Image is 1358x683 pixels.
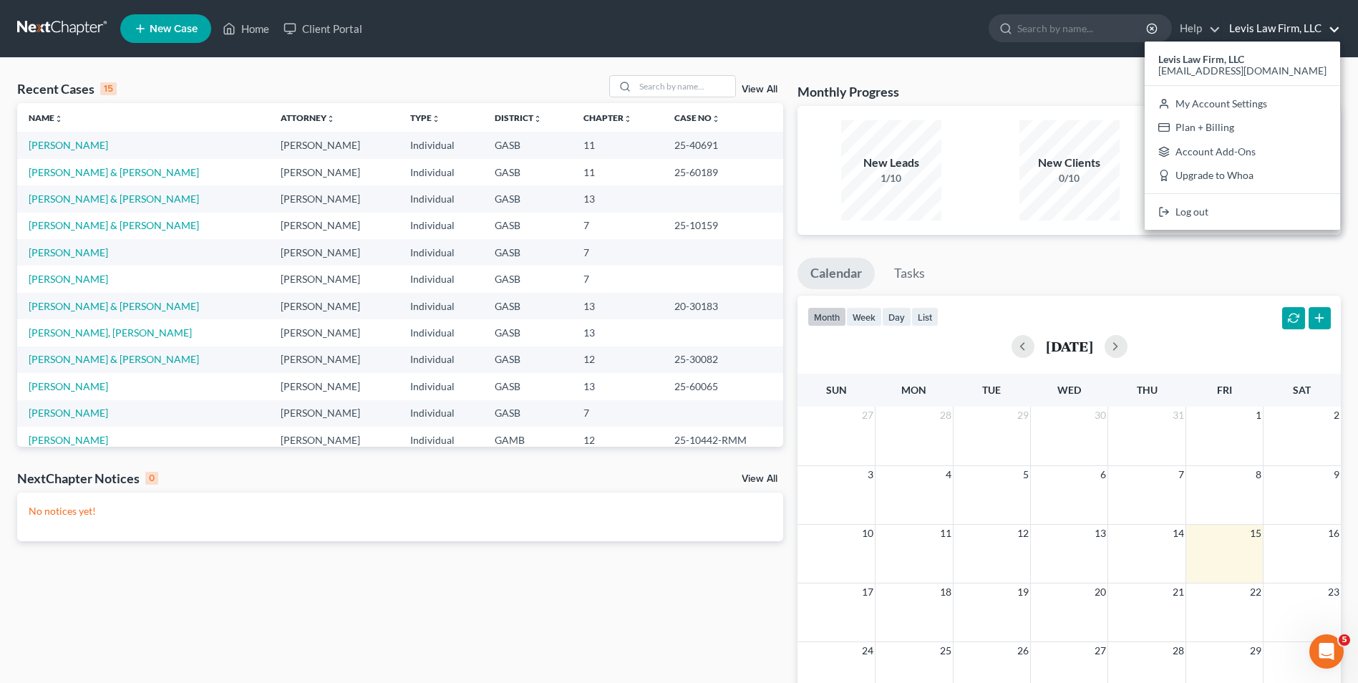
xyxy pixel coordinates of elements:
span: 13 [1093,525,1107,542]
a: [PERSON_NAME] & [PERSON_NAME] [29,166,199,178]
i: unfold_more [624,115,632,123]
a: Account Add-Ons [1145,140,1340,164]
td: [PERSON_NAME] [269,213,399,239]
h2: [DATE] [1046,339,1093,354]
td: 11 [572,159,663,185]
a: [PERSON_NAME] & [PERSON_NAME] [29,193,199,205]
i: unfold_more [54,115,63,123]
td: 7 [572,266,663,292]
span: Mon [901,384,926,396]
td: GASB [483,373,572,399]
span: New Case [150,24,198,34]
a: Nameunfold_more [29,112,63,123]
td: 13 [572,373,663,399]
td: GASB [483,159,572,185]
span: 29 [1248,642,1263,659]
td: 25-60189 [663,159,783,185]
span: 10 [860,525,875,542]
div: 1/10 [841,171,941,185]
a: Upgrade to Whoa [1145,164,1340,188]
td: 25-40691 [663,132,783,158]
div: NextChapter Notices [17,470,158,487]
td: [PERSON_NAME] [269,293,399,319]
td: [PERSON_NAME] [269,319,399,346]
a: [PERSON_NAME] [29,434,108,446]
span: 15 [1248,525,1263,542]
td: [PERSON_NAME] [269,239,399,266]
td: [PERSON_NAME] [269,347,399,373]
td: GASB [483,239,572,266]
a: [PERSON_NAME] [29,273,108,285]
span: 21 [1171,583,1185,601]
td: Individual [399,427,484,453]
a: [PERSON_NAME] [29,139,108,151]
td: GAMB [483,427,572,453]
a: Tasks [881,258,938,289]
a: Calendar [797,258,875,289]
span: 30 [1093,407,1107,424]
iframe: Intercom live chat [1309,634,1344,669]
span: 22 [1248,583,1263,601]
td: GASB [483,266,572,292]
td: Individual [399,213,484,239]
input: Search by name... [635,76,735,97]
a: [PERSON_NAME] & [PERSON_NAME] [29,219,199,231]
td: Individual [399,185,484,212]
td: [PERSON_NAME] [269,159,399,185]
td: [PERSON_NAME] [269,266,399,292]
span: 11 [939,525,953,542]
div: 0/10 [1019,171,1120,185]
a: Home [215,16,276,42]
td: 13 [572,185,663,212]
div: 0 [145,472,158,485]
div: New Leads [841,155,941,171]
span: 31 [1171,407,1185,424]
a: View All [742,84,777,95]
div: Recent Cases [17,80,117,97]
span: 28 [939,407,953,424]
a: Levis Law Firm, LLC [1222,16,1340,42]
span: 27 [860,407,875,424]
td: 13 [572,319,663,346]
p: No notices yet! [29,504,772,518]
a: Log out [1145,200,1340,224]
input: Search by name... [1017,15,1148,42]
span: 5 [1022,466,1030,483]
a: [PERSON_NAME] & [PERSON_NAME] [29,300,199,312]
td: 25-30082 [663,347,783,373]
i: unfold_more [712,115,720,123]
td: GASB [483,213,572,239]
a: Case Nounfold_more [674,112,720,123]
h3: Monthly Progress [797,83,899,100]
td: Individual [399,293,484,319]
td: 20-30183 [663,293,783,319]
td: [PERSON_NAME] [269,185,399,212]
td: GASB [483,319,572,346]
span: Wed [1057,384,1081,396]
td: 11 [572,132,663,158]
td: 25-10442-RMM [663,427,783,453]
a: Chapterunfold_more [583,112,632,123]
i: unfold_more [533,115,542,123]
td: 7 [572,400,663,427]
td: Individual [399,239,484,266]
td: 25-60065 [663,373,783,399]
span: 9 [1332,466,1341,483]
span: 2 [1332,407,1341,424]
td: Individual [399,319,484,346]
td: [PERSON_NAME] [269,132,399,158]
span: 17 [860,583,875,601]
a: Districtunfold_more [495,112,542,123]
td: GASB [483,132,572,158]
i: unfold_more [326,115,335,123]
td: [PERSON_NAME] [269,400,399,427]
button: month [807,307,846,326]
span: 18 [939,583,953,601]
td: 7 [572,213,663,239]
td: Individual [399,347,484,373]
span: 12 [1016,525,1030,542]
a: Plan + Billing [1145,115,1340,140]
span: 16 [1327,525,1341,542]
td: Individual [399,266,484,292]
span: 24 [860,642,875,659]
